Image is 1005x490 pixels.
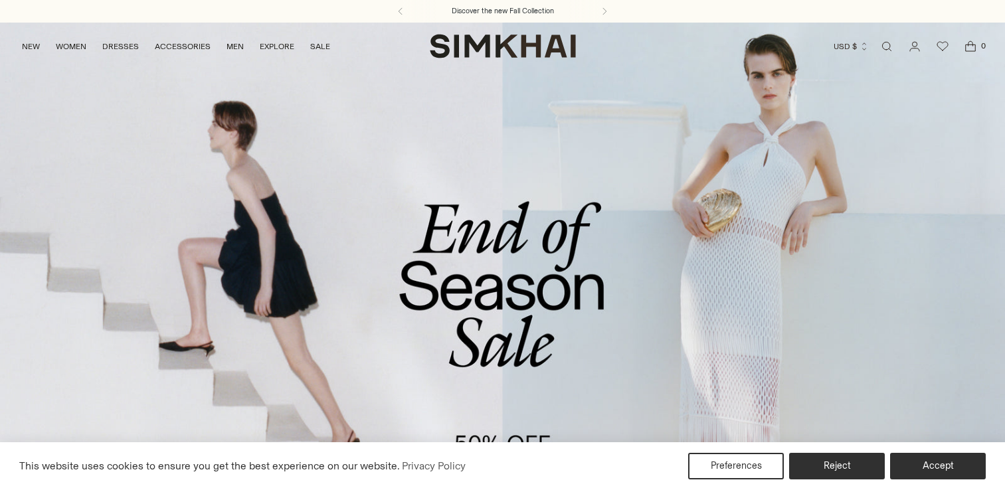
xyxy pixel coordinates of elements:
[957,33,984,60] a: Open cart modal
[834,32,869,61] button: USD $
[227,32,244,61] a: MEN
[400,456,468,476] a: Privacy Policy (opens in a new tab)
[929,33,956,60] a: Wishlist
[789,453,885,479] button: Reject
[22,32,40,61] a: NEW
[310,32,330,61] a: SALE
[155,32,211,61] a: ACCESSORIES
[901,33,928,60] a: Go to the account page
[977,40,989,52] span: 0
[19,459,400,472] span: This website uses cookies to ensure you get the best experience on our website.
[260,32,294,61] a: EXPLORE
[56,32,86,61] a: WOMEN
[430,33,576,59] a: SIMKHAI
[873,33,900,60] a: Open search modal
[688,453,784,479] button: Preferences
[890,453,986,479] button: Accept
[102,32,139,61] a: DRESSES
[452,6,554,17] a: Discover the new Fall Collection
